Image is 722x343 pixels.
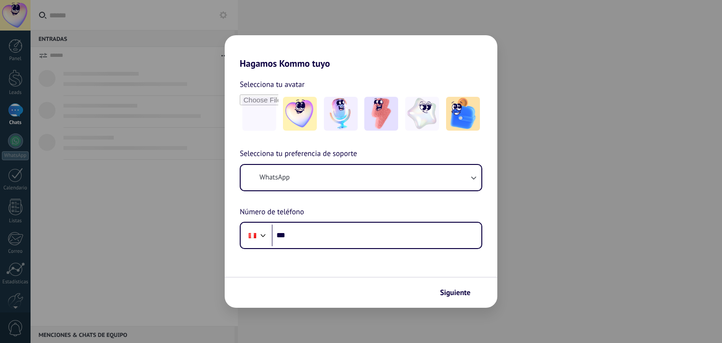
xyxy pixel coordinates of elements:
img: -1.jpeg [283,97,317,131]
button: Siguiente [436,285,483,301]
button: WhatsApp [241,165,481,190]
h2: Hagamos Kommo tuyo [225,35,497,69]
img: -2.jpeg [324,97,358,131]
div: Peru: + 51 [243,226,261,245]
img: -4.jpeg [405,97,439,131]
img: -5.jpeg [446,97,480,131]
span: Selecciona tu avatar [240,78,305,91]
img: -3.jpeg [364,97,398,131]
span: Número de teléfono [240,206,304,218]
span: WhatsApp [259,173,290,182]
span: Siguiente [440,289,471,296]
span: Selecciona tu preferencia de soporte [240,148,357,160]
